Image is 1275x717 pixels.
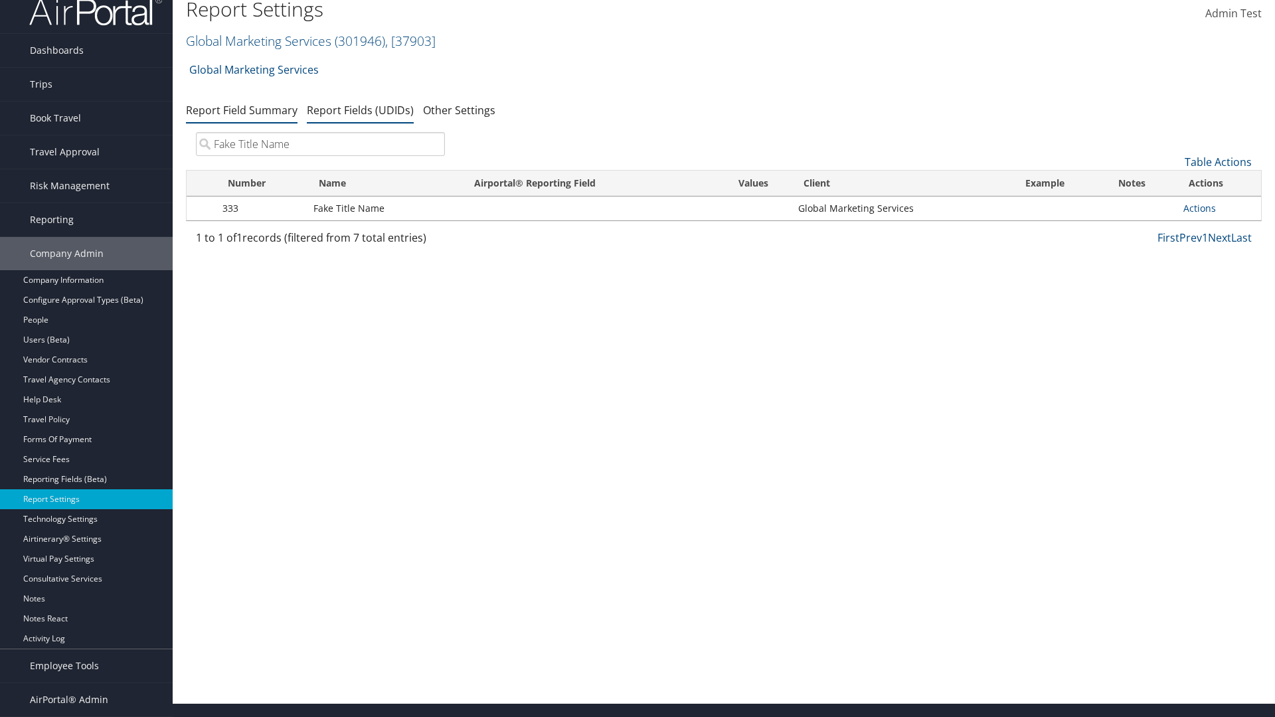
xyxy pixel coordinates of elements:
th: Airportal&reg; Reporting Field [462,171,716,197]
td: 333 [216,197,307,220]
span: , [ 37903 ] [385,32,436,50]
th: Name [307,171,462,197]
a: Last [1231,230,1252,245]
span: Admin Test [1205,6,1262,21]
span: Risk Management [30,169,110,202]
a: 1 [1202,230,1208,245]
th: Values [716,171,791,197]
input: Search [196,132,445,156]
span: Dashboards [30,34,84,67]
th: Example [1013,171,1106,197]
span: 1 [236,230,242,245]
th: : activate to sort column descending [187,171,216,197]
a: Global Marketing Services [189,56,319,83]
a: Table Actions [1185,155,1252,169]
span: AirPortal® Admin [30,683,108,716]
a: Other Settings [423,103,495,118]
th: Actions [1177,171,1261,197]
th: Notes [1106,171,1177,197]
th: Client [792,171,1013,197]
span: ( 301946 ) [335,32,385,50]
a: Report Fields (UDIDs) [307,103,414,118]
a: Next [1208,230,1231,245]
td: Fake Title Name [307,197,462,220]
td: Global Marketing Services [792,197,1013,220]
span: Reporting [30,203,74,236]
div: 1 to 1 of records (filtered from 7 total entries) [196,230,445,252]
a: Prev [1179,230,1202,245]
span: Trips [30,68,52,101]
a: Global Marketing Services [186,32,436,50]
span: Company Admin [30,237,104,270]
a: First [1157,230,1179,245]
span: Travel Approval [30,135,100,169]
span: Book Travel [30,102,81,135]
th: Number [216,171,307,197]
span: Employee Tools [30,649,99,682]
a: Report Field Summary [186,103,297,118]
a: Actions [1183,202,1216,214]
